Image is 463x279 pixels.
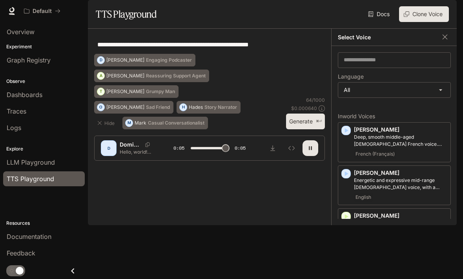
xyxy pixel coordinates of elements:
p: Energetic and expressive mid-range male voice, with a mildly nasal quality [354,177,447,191]
p: Default [33,8,52,15]
button: HHadesStory Narrator [177,101,241,114]
button: Download audio [265,140,281,156]
button: Generate⌘⏎ [286,114,325,130]
p: [PERSON_NAME] [106,73,144,78]
p: Story Narrator [204,105,237,110]
span: English [354,193,373,202]
div: T [97,85,104,98]
button: Hide [94,117,119,129]
button: D[PERSON_NAME]Engaging Podcaster [94,54,195,66]
p: 64 / 1000 [306,97,325,103]
p: [PERSON_NAME] [106,58,144,62]
p: Engaging Podcaster [146,58,192,62]
p: Reassuring Support Agent [146,73,206,78]
div: D [102,142,115,154]
h1: TTS Playground [96,6,157,22]
p: Inworld Voices [338,114,451,119]
p: [PERSON_NAME] [106,105,144,110]
p: ⌘⏎ [316,119,322,124]
span: 0:05 [173,144,184,152]
p: Deep, smooth middle-aged male French voice. Composed and calm [354,134,447,148]
button: All workspaces [20,3,64,19]
button: T[PERSON_NAME]Grumpy Man [94,85,179,98]
p: Hello, world! What a wonderful day to be a text-to-speech model! [120,149,155,155]
p: Mark [135,121,146,125]
button: Clone Voice [399,6,449,22]
div: All [338,83,450,97]
button: MMarkCasual Conversationalist [122,117,208,129]
div: M [126,117,133,129]
p: Hades [189,105,203,110]
p: [PERSON_NAME] [354,169,447,177]
p: [PERSON_NAME] [354,126,447,134]
p: [PERSON_NAME] [354,212,447,220]
p: Grumpy Man [146,89,175,94]
div: H [180,101,187,114]
div: A [97,70,104,82]
p: Sad Friend [146,105,170,110]
div: D [97,54,104,66]
span: French (Français) [354,149,396,159]
button: Inspect [284,140,299,156]
a: Docs [366,6,393,22]
p: [PERSON_NAME] [106,89,144,94]
div: O [97,101,104,114]
button: A[PERSON_NAME]Reassuring Support Agent [94,70,209,82]
span: 0:05 [235,144,246,152]
p: Casual Conversationalist [148,121,204,125]
button: Copy Voice ID [142,142,153,147]
p: Dominus [120,141,142,149]
button: O[PERSON_NAME]Sad Friend [94,101,173,114]
p: Language [338,74,364,79]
